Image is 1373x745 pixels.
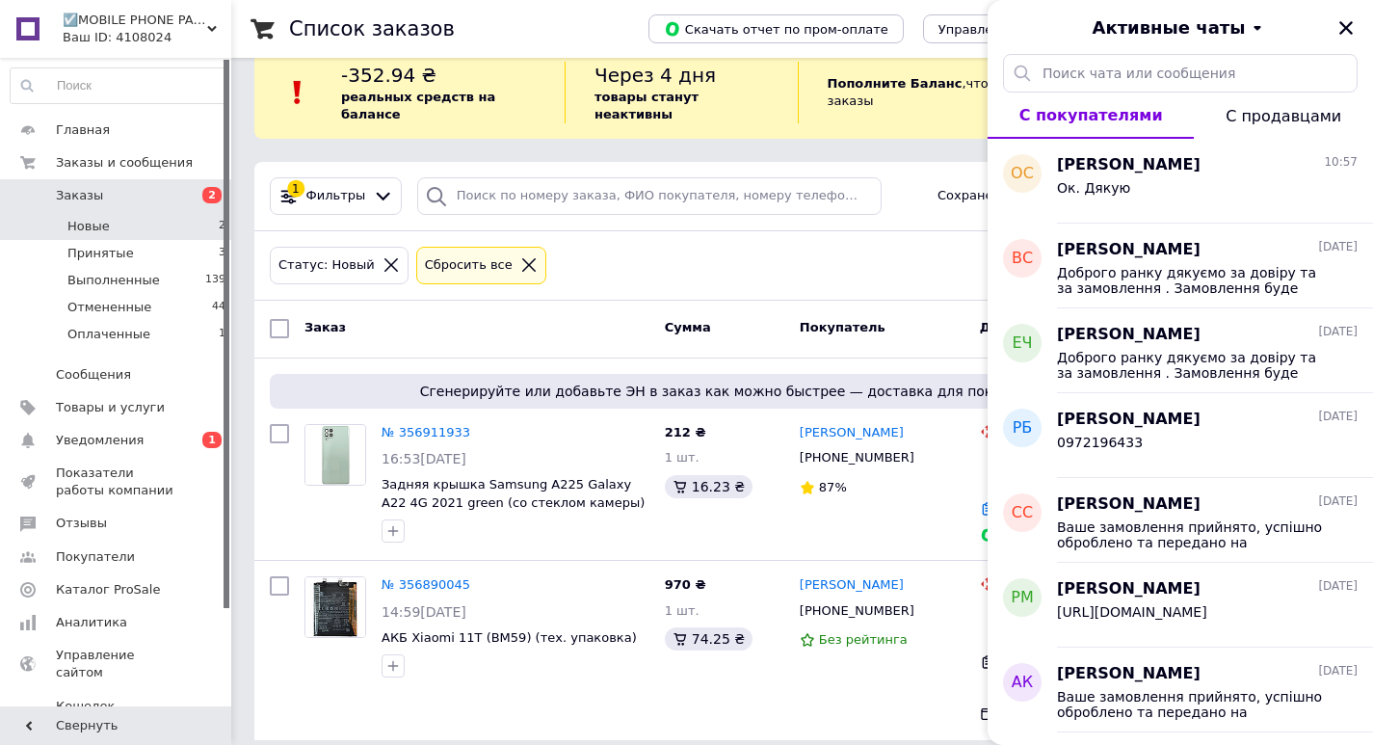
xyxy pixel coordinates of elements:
button: Активные чаты [1042,15,1319,40]
span: Ваше замовлення прийнято, успішно оброблено та передано на відправлення. Очікуйте повідомлення ві... [1057,689,1331,720]
span: [PERSON_NAME] [1057,239,1201,261]
span: 1 [202,432,222,448]
span: [PERSON_NAME] [1057,324,1201,346]
span: [PERSON_NAME] [1057,409,1201,431]
span: Сохраненные фильтры: [937,187,1095,205]
div: , чтоб и далее получать заказы [798,62,1148,123]
span: Заказы [56,187,103,204]
span: Ок. Дякую [1057,180,1130,196]
span: Сумма [665,320,711,334]
span: Новые [67,218,110,235]
span: 16:53[DATE] [382,451,466,466]
span: Отзывы [56,515,107,532]
a: Фото товару [304,576,366,638]
div: Сбросить все [421,255,516,276]
span: Через 4 дня [594,64,716,87]
span: Скачать отчет по пром-оплате [664,20,888,38]
button: Закрыть [1334,16,1358,40]
span: ВС [1012,248,1033,270]
button: С продавцами [1194,93,1373,139]
div: 16.23 ₴ [665,475,753,498]
span: 44 [212,299,225,316]
span: Заказ [304,320,346,334]
div: Ваш ID: 4108024 [63,29,231,46]
span: Доброго ранку дякуємо за довіру та за замовлення . Замовлення буде оброблене лише в понеділок, не... [1057,350,1331,381]
input: Поиск по номеру заказа, ФИО покупателя, номеру телефона, Email, номеру накладной [417,177,882,215]
span: Ваше замовлення прийнято, успішно оброблено та передано на відправлення. Очікуйте повідомлення ві... [1057,519,1331,550]
span: [DATE] [1318,239,1358,255]
button: Скачать отчет по пром-оплате [648,14,904,43]
b: товары станут неактивны [594,90,699,121]
span: Оплаченные [67,326,150,343]
span: 2 [219,218,225,235]
span: Заказы и сообщения [56,154,193,172]
span: Доброго ранку дякуємо за довіру та за замовлення . Замовлення буде оброблене лише в понеділок, не... [1057,265,1331,296]
span: Сгенерируйте или добавьте ЭН в заказ как можно быстрее — доставка для покупателя будет бесплатной [277,382,1327,401]
span: [DATE] [1318,409,1358,425]
span: [DATE] [1318,324,1358,340]
span: Принятые [67,245,134,262]
b: Пополните Баланс [828,76,963,91]
img: :exclamation: [283,78,312,107]
span: Товары и услуги [56,399,165,416]
div: Статус: Новый [275,255,379,276]
a: № 356911933 [382,425,470,439]
span: [PERSON_NAME] [1057,578,1201,600]
button: ОС[PERSON_NAME]10:57Ок. Дякую [988,139,1373,224]
span: Покупатели [56,548,135,566]
span: Активные чаты [1093,15,1246,40]
span: Сообщения [56,366,131,384]
span: 139 [205,272,225,289]
span: С покупателями [1019,106,1163,124]
span: 970 ₴ [665,577,706,592]
a: [PERSON_NAME] [800,424,904,442]
span: РБ [1013,417,1033,439]
b: реальных средств на балансе [341,90,495,121]
span: Показатели работы компании [56,465,178,499]
img: Фото товару [305,425,365,485]
button: РМ[PERSON_NAME][DATE][URL][DOMAIN_NAME] [988,563,1373,648]
div: [PHONE_NUMBER] [796,599,918,624]
span: 2 [202,187,222,203]
span: ЕЧ [1012,333,1032,355]
span: Покупатель [800,320,885,334]
span: 10:57 [1324,154,1358,171]
span: [PERSON_NAME] [1057,154,1201,176]
span: Отмененные [67,299,151,316]
span: Уведомления [56,432,144,449]
button: Управление статусами [923,14,1105,43]
span: Главная [56,121,110,139]
span: 14:59[DATE] [382,604,466,620]
button: ВС[PERSON_NAME][DATE]Доброго ранку дякуємо за довіру та за замовлення . Замовлення буде оброблене... [988,224,1373,308]
a: Задняя крышка Samsung A225 Galaxy A22 4G 2021 green (со стеклом камеры) (Original PRC) [382,477,645,527]
a: АКБ Xiaomi 11T (BM59) (тех. упаковка) [382,630,637,645]
button: ЕЧ[PERSON_NAME][DATE]Доброго ранку дякуємо за довіру та за замовлення . Замовлення буде оброблене... [988,308,1373,393]
span: 0972196433 [1057,435,1143,450]
span: 212 ₴ [665,425,706,439]
input: Поиск чата или сообщения [1003,54,1358,93]
span: Кошелек компании [56,698,178,732]
span: [DATE] [1318,663,1358,679]
span: [PERSON_NAME] [1057,493,1201,516]
span: СС [1012,502,1033,524]
span: Выполненные [67,272,160,289]
div: [PHONE_NUMBER] [796,445,918,470]
button: СС[PERSON_NAME][DATE]Ваше замовлення прийнято, успішно оброблено та передано на відправлення. Очі... [988,478,1373,563]
span: ОС [1011,163,1034,185]
div: 1 [287,180,304,198]
span: Доставка и оплата [980,320,1116,334]
img: Фото товару [305,577,365,637]
span: [PERSON_NAME] [1057,663,1201,685]
span: Фильтры [306,187,366,205]
span: 1 шт. [665,450,700,465]
span: РМ [1011,587,1033,609]
span: -352.94 ₴ [341,64,436,87]
span: АК [1012,672,1033,694]
span: Управление статусами [938,22,1090,37]
button: АК[PERSON_NAME][DATE]Ваше замовлення прийнято, успішно оброблено та передано на відправлення. Очі... [988,648,1373,732]
span: [DATE] [1318,578,1358,595]
span: ☑️MOBILE PHONE PARTS [63,12,207,29]
span: [URL][DOMAIN_NAME] [1057,604,1207,620]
